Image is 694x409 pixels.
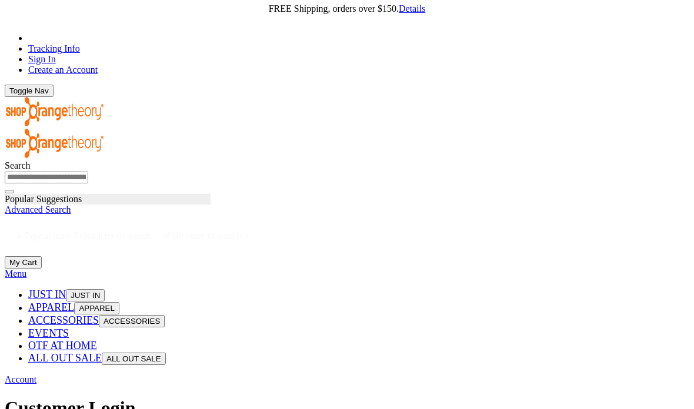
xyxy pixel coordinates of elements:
div: Popular Suggestions [5,194,211,204]
span: # Hit enter to search [165,230,241,240]
a: Account [5,374,36,384]
a: JUST IN [28,290,66,300]
a: Tracking Info [28,43,80,53]
span: OTF AT HOME [28,340,97,351]
a: ALL OUT SALE [28,353,102,363]
a: Details [399,4,425,14]
span: EVENTS [28,327,69,339]
span: ACCESSORIES [104,317,160,326]
button: APPAREL [74,302,119,314]
button: ACCESSORIES [99,315,165,327]
img: Shop Orangetheory [5,97,105,126]
button: Search [5,190,14,193]
p: FREE Shipping, orders over $150. [5,4,689,14]
span: JUST IN [71,291,100,300]
a: ACCESSORIES [28,316,99,326]
a: EVENTS [28,328,69,338]
a: Menu [5,269,26,279]
button: JUST IN [66,289,105,301]
span: ACCESSORIES [28,314,99,326]
span: ALL OUT SALE [106,354,161,363]
span: Search [5,160,31,170]
span: APPAREL [28,301,74,313]
button: ALL OUT SALE [102,353,166,365]
a: APPAREL [28,303,74,313]
button: Toggle Nav [5,85,54,97]
span: APPAREL [79,304,115,313]
span: ALL OUT SALE [28,352,102,364]
a: Advanced Search [5,204,71,214]
a: OTF AT HOME [28,341,97,351]
span: Toggle Nav [9,86,49,95]
span: JUST IN [28,289,66,300]
button: My Cart [5,256,42,269]
a: Create an Account [28,65,98,75]
span: # Type at least 3 character to search [16,230,151,240]
img: Shop Orangetheory [5,129,105,158]
a: Sign In [28,54,56,64]
span: My Cart [9,258,37,267]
